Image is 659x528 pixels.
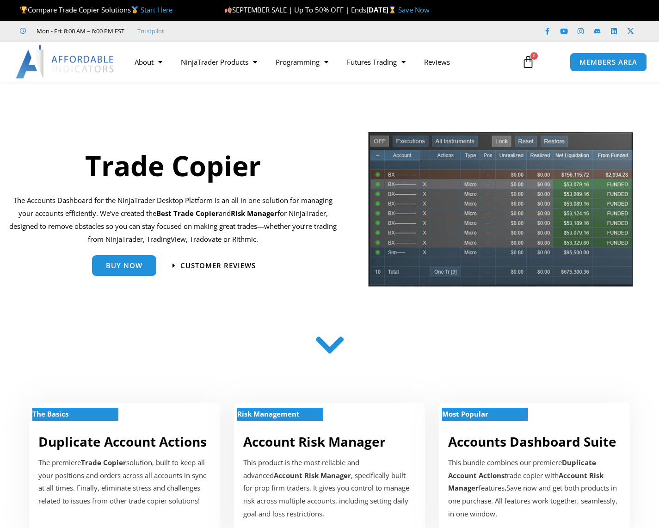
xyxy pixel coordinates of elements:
[231,209,277,218] strong: Risk Manager
[34,25,124,37] span: Mon - Fri: 8:00 AM – 6:00 PM EST
[7,146,339,185] h1: Trade Copier
[172,262,256,269] a: Customer Reviews
[266,51,338,73] a: Programming
[156,209,219,218] b: Best Trade Copier
[38,456,211,508] p: The premiere solution, built to keep all your positions and orders across all accounts in sync at...
[125,51,172,73] a: About
[172,51,266,73] a: NinjaTrader Products
[131,6,138,13] img: 🥇
[81,458,126,467] strong: Trade Copier
[442,409,488,418] strong: Most Popular
[505,483,506,492] b: .
[366,5,398,14] strong: [DATE]
[448,433,616,450] a: Accounts Dashboard Suite
[579,59,637,66] span: MEMBERS AREA
[274,471,351,480] strong: Account Risk Manager
[141,5,172,14] a: Start Here
[398,5,430,14] a: Save Now
[530,52,538,60] span: 0
[225,6,232,13] img: 🍂
[243,456,416,521] p: This product is the most reliable and advanced , specifically built for prop firm traders. It giv...
[106,262,142,269] span: Buy Now
[448,456,621,521] div: This bundle combines our premiere trade copier with features Save now and get both products in on...
[180,262,256,269] span: Customer Reviews
[338,51,415,73] a: Futures Trading
[20,6,27,13] img: 🏆
[243,433,386,450] a: Account Risk Manager
[125,51,514,73] nav: Menu
[367,131,634,294] img: tradecopier | Affordable Indicators – NinjaTrader
[137,25,164,37] a: Trustpilot
[20,5,172,14] span: Compare Trade Copier Solutions
[224,5,366,14] span: SEPTEMBER SALE | Up To 50% OFF | Ends
[7,194,339,246] p: The Accounts Dashboard for the NinjaTrader Desktop Platform is an all in one solution for managin...
[448,458,596,480] b: Duplicate Account Actions
[16,45,115,79] img: LogoAI | Affordable Indicators – NinjaTrader
[415,51,459,73] a: Reviews
[32,409,68,418] strong: The Basics
[92,255,156,276] a: Buy Now
[38,433,207,450] a: Duplicate Account Actions
[389,6,396,13] img: ⌛
[570,53,647,72] a: MEMBERS AREA
[237,409,300,418] strong: Risk Management
[508,49,548,75] a: 0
